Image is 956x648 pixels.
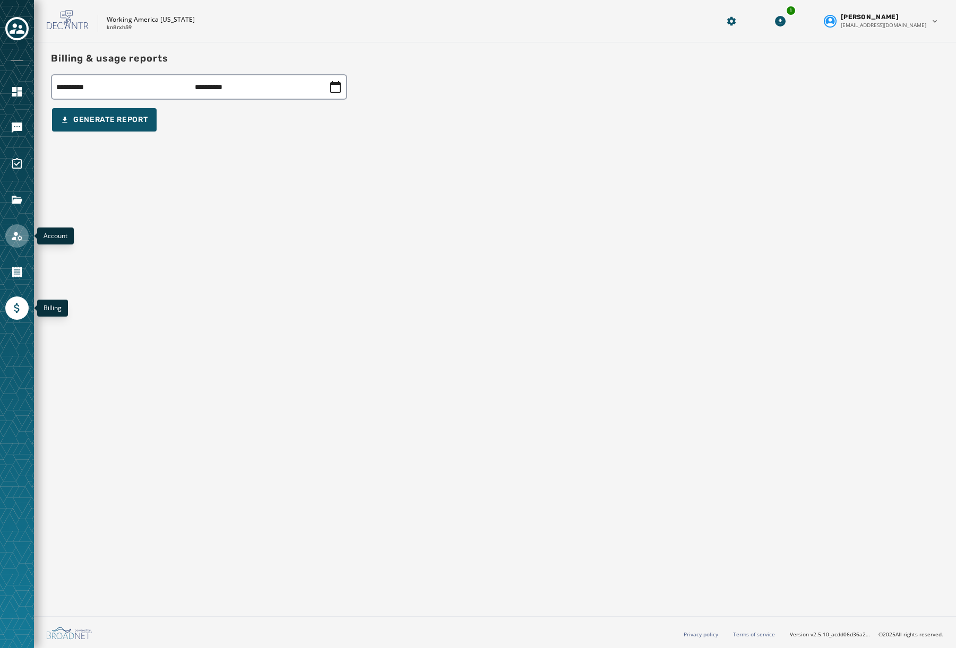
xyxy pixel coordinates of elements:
button: User settings [820,8,943,33]
p: Working America [US_STATE] [107,15,195,24]
div: Billing [37,300,68,317]
button: Toggle account select drawer [5,17,29,40]
a: Navigate to Files [5,188,29,212]
button: Generate Report [52,108,157,132]
a: Terms of service [733,631,775,638]
span: v2.5.10_acdd06d36a2d477687e21de5ea907d8c03850ae9 [811,631,870,638]
button: Download Menu [771,12,790,31]
a: Navigate to Surveys [5,152,29,176]
span: [PERSON_NAME] [841,13,899,21]
a: Navigate to Account [5,224,29,248]
button: Manage global settings [722,12,741,31]
a: Privacy policy [684,631,718,638]
a: Navigate to Orders [5,260,29,284]
div: 1 [786,5,796,16]
a: Navigate to Billing [5,296,29,320]
span: Version [790,631,870,638]
a: Navigate to Messaging [5,116,29,139]
h1: Billing & usage reports [51,51,168,66]
span: [EMAIL_ADDRESS][DOMAIN_NAME] [841,21,926,29]
div: Account [37,227,74,244]
div: Generate Report [61,115,148,125]
p: kn8rxh59 [107,24,132,32]
span: © 2025 All rights reserved. [879,631,943,638]
a: Navigate to Home [5,80,29,103]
